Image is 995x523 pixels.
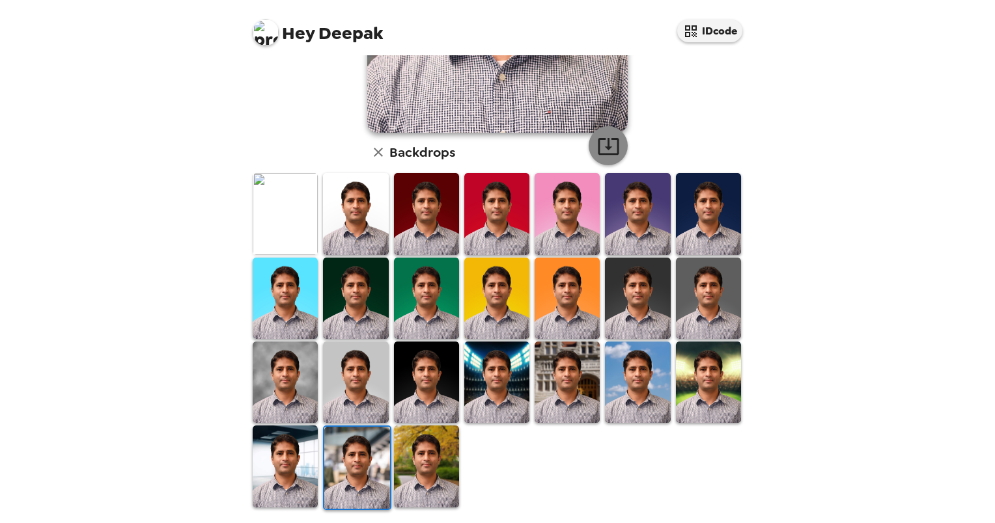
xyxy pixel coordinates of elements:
[282,21,315,45] span: Hey
[677,20,742,42] button: IDcode
[253,173,318,254] img: Original
[253,20,279,46] img: profile pic
[389,142,455,163] h6: Backdrops
[253,13,383,42] span: Deepak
